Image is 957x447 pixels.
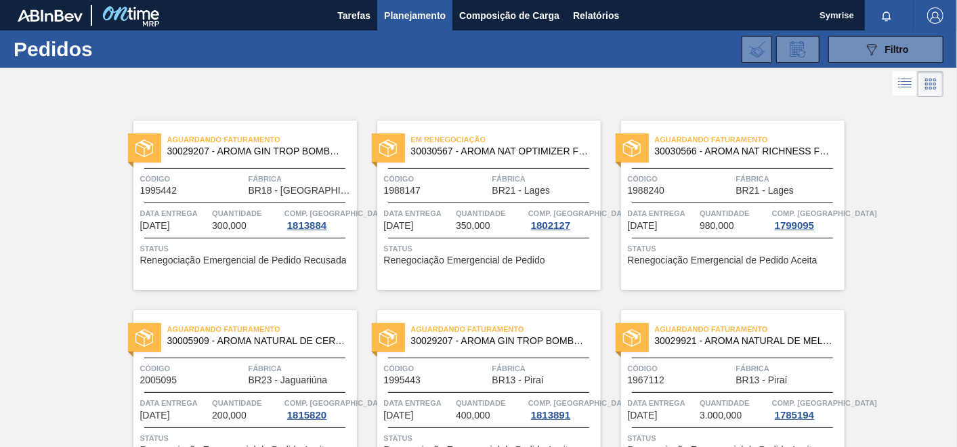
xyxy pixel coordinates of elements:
[384,221,414,231] span: 27/08/2025
[736,172,841,186] span: Fábrica
[885,44,909,55] span: Filtro
[384,255,545,265] span: Renegociação Emergencial de Pedido
[456,410,490,421] span: 400,000
[140,396,209,410] span: Data entrega
[284,396,354,421] a: Comp. [GEOGRAPHIC_DATA]1815820
[772,220,817,231] div: 1799095
[384,7,446,24] span: Planejamento
[384,375,421,385] span: 1995443
[865,6,908,25] button: Notificações
[140,172,245,186] span: Código
[140,362,245,375] span: Código
[113,121,357,290] a: statusAguardando Faturamento30029207 - AROMA GIN TROP BOMBONA 25KGCódigo1995442FábricaBR18 - [GEO...
[492,186,551,196] span: BR21 - Lages
[411,146,590,156] span: 30030567 - AROMA NAT OPTIMIZER FLAVOR 128837
[249,186,354,196] span: BR18 - Pernambuco
[700,221,734,231] span: 980,000
[700,396,769,410] span: Quantidade
[140,207,209,220] span: Data entrega
[655,146,834,156] span: 30030566 - AROMA NAT RICHNESS FLAVOR 447348
[384,396,453,410] span: Data entrega
[14,41,205,57] h1: Pedidos
[249,172,354,186] span: Fábrica
[742,36,772,63] div: Importar Negociações dos Pedidos
[893,71,918,97] div: Visão em Lista
[212,207,281,220] span: Quantidade
[528,396,633,410] span: Comp. Carga
[628,431,841,445] span: Status
[927,7,943,24] img: Logout
[411,322,601,336] span: Aguardando Faturamento
[140,186,177,196] span: 1995442
[411,336,590,346] span: 30029207 - AROMA GIN TROP BOMBONA 25KG
[337,7,370,24] span: Tarefas
[284,410,329,421] div: 1815820
[772,207,877,220] span: Comp. Carga
[212,410,247,421] span: 200,000
[284,220,329,231] div: 1813884
[379,140,397,157] img: status
[212,221,247,231] span: 300,000
[628,375,665,385] span: 1967112
[628,172,733,186] span: Código
[140,375,177,385] span: 2005095
[772,396,877,410] span: Comp. Carga
[212,396,281,410] span: Quantidade
[411,133,601,146] span: Em renegociação
[628,242,841,255] span: Status
[776,36,820,63] div: Solicitação de Revisão de Pedidos
[379,329,397,347] img: status
[601,121,845,290] a: statusAguardando Faturamento30030566 - AROMA NAT RICHNESS FLAVOR 447348Código1988240FábricaBR21 -...
[384,186,421,196] span: 1988147
[772,396,841,421] a: Comp. [GEOGRAPHIC_DATA]1785194
[284,396,389,410] span: Comp. Carga
[628,186,665,196] span: 1988240
[918,71,943,97] div: Visão em Cards
[284,207,389,220] span: Comp. Carga
[573,7,619,24] span: Relatórios
[459,7,559,24] span: Composição de Carga
[384,242,597,255] span: Status
[528,220,573,231] div: 1802127
[167,336,346,346] span: 30005909 - AROMA NATURAL DE CERVEJA 330606
[528,410,573,421] div: 1813891
[628,396,697,410] span: Data entrega
[492,172,597,186] span: Fábrica
[456,207,525,220] span: Quantidade
[736,186,794,196] span: BR21 - Lages
[384,431,597,445] span: Status
[167,322,357,336] span: Aguardando Faturamento
[140,255,347,265] span: Renegociação Emergencial de Pedido Recusada
[736,375,788,385] span: BR13 - Piraí
[528,207,633,220] span: Comp. Carga
[249,362,354,375] span: Fábrica
[140,221,170,231] span: 20/08/2025
[384,410,414,421] span: 22/09/2025
[828,36,943,63] button: Filtro
[18,9,83,22] img: TNhmsLtSVTkK8tSr43FrP2fwEKptu5GPRR3wAAAABJRU5ErkJggg==
[384,172,489,186] span: Código
[384,207,453,220] span: Data entrega
[628,362,733,375] span: Código
[655,133,845,146] span: Aguardando Faturamento
[655,336,834,346] span: 30029921 - AROMA NATURAL DE MELACO GT
[284,207,354,231] a: Comp. [GEOGRAPHIC_DATA]1813884
[492,375,544,385] span: BR13 - Piraí
[772,207,841,231] a: Comp. [GEOGRAPHIC_DATA]1799095
[700,207,769,220] span: Quantidade
[384,362,489,375] span: Código
[456,221,490,231] span: 350,000
[736,362,841,375] span: Fábrica
[492,362,597,375] span: Fábrica
[357,121,601,290] a: statusEm renegociação30030567 - AROMA NAT OPTIMIZER FLAVOR 128837Código1988147FábricaBR21 - Lages...
[628,221,658,231] span: 10/09/2025
[140,431,354,445] span: Status
[528,207,597,231] a: Comp. [GEOGRAPHIC_DATA]1802127
[628,207,697,220] span: Data entrega
[456,396,525,410] span: Quantidade
[623,140,641,157] img: status
[628,255,817,265] span: Renegociação Emergencial de Pedido Aceita
[772,410,817,421] div: 1785194
[167,133,357,146] span: Aguardando Faturamento
[140,410,170,421] span: 17/09/2025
